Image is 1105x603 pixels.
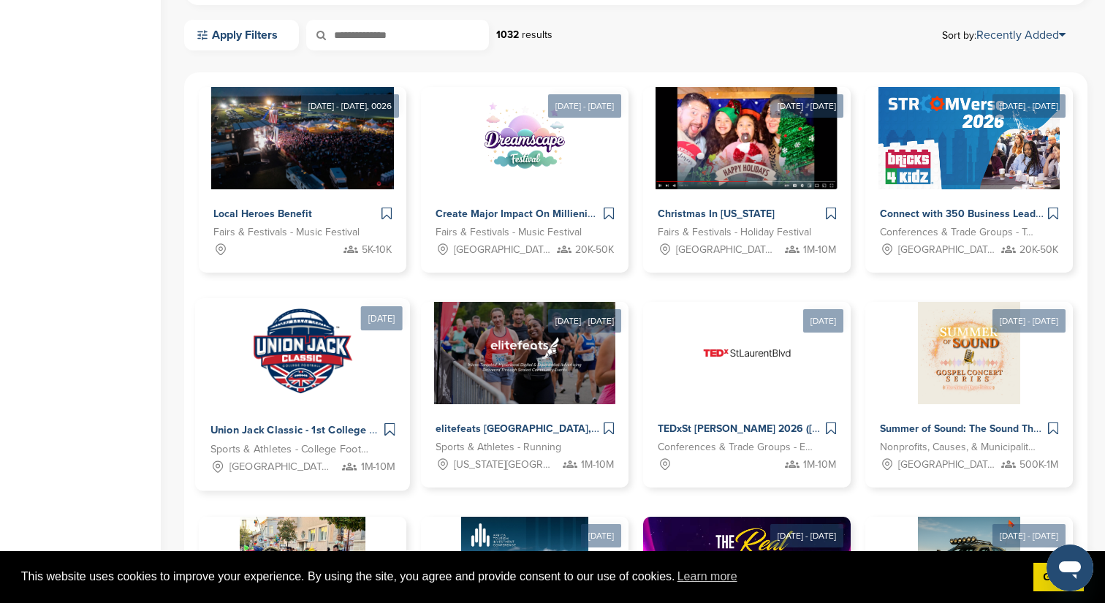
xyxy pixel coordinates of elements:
div: [DATE] - [DATE] [992,309,1066,333]
span: Sports & Athletes - College Football Bowl Games [210,441,372,458]
a: [DATE] - [DATE] Sponsorpitch & Create Major Impact On Millienials and Genz With Dreamscape Music ... [421,64,629,273]
span: [GEOGRAPHIC_DATA] [229,459,330,476]
span: 1M-10M [803,242,836,258]
span: Union Jack Classic - 1st College Football Game at [GEOGRAPHIC_DATA] [210,424,565,437]
div: [DATE] - [DATE] [770,524,843,547]
span: 1M-10M [803,457,836,473]
span: Christmas In [US_STATE] [658,208,775,220]
span: 20K-50K [575,242,614,258]
span: Nonprofits, Causes, & Municipalities - Homelessness [880,439,1036,455]
div: [DATE] - [DATE] [548,94,621,118]
span: 1M-10M [581,457,614,473]
a: dismiss cookie message [1033,563,1084,592]
img: Sponsorpitch & [250,299,356,405]
a: [DATE] - [DATE] Sponsorpitch & Christmas In [US_STATE] Fairs & Festivals - Holiday Festival [GEOG... [643,64,851,273]
div: [DATE] - [DATE] [548,309,621,333]
span: elitefeats [GEOGRAPHIC_DATA], [GEOGRAPHIC_DATA] and Northeast Events [436,422,803,435]
a: [DATE] - [DATE] Sponsorpitch & Summer of Sound: The Sound That Unites Nonprofits, Causes, & Munic... [865,278,1073,488]
span: [GEOGRAPHIC_DATA], [GEOGRAPHIC_DATA] [676,242,774,258]
span: This website uses cookies to improve your experience. By using the site, you agree and provide co... [21,566,1022,588]
div: [DATE] - [DATE] [770,94,843,118]
div: [DATE] [361,306,403,330]
span: Local Heroes Benefit [213,208,312,220]
img: Sponsorpitch & [656,87,838,189]
div: [DATE] - [DATE] [992,524,1066,547]
a: Apply Filters [184,20,299,50]
strong: 1032 [496,29,519,41]
div: [DATE] - [DATE], 0026 [301,94,399,118]
span: Create Major Impact On Millienials and Genz With Dreamscape Music Festival [436,208,807,220]
div: [DATE] [581,524,621,547]
div: [DATE] [803,309,843,333]
div: [DATE] - [DATE] [992,94,1066,118]
span: Summer of Sound: The Sound That Unites [880,422,1076,435]
span: [GEOGRAPHIC_DATA], [GEOGRAPHIC_DATA] [454,242,552,258]
a: [DATE] - [DATE] Sponsorpitch & elitefeats [GEOGRAPHIC_DATA], [GEOGRAPHIC_DATA] and Northeast Even... [421,278,629,488]
span: Conferences & Trade Groups - Entertainment [658,439,814,455]
img: Sponsorpitch & [696,302,798,404]
a: [DATE] Sponsorpitch & TEDxSt [PERSON_NAME] 2026 ([GEOGRAPHIC_DATA], [GEOGRAPHIC_DATA]) – Let’s Cr... [643,278,851,488]
img: Sponsorpitch & [474,87,576,189]
iframe: Button to launch messaging window [1047,545,1093,591]
a: [DATE] - [DATE], 0026 Sponsorpitch & Local Heroes Benefit Fairs & Festivals - Music Festival 5K-10K [199,64,406,273]
img: Sponsorpitch & [434,302,616,404]
span: Fairs & Festivals - Holiday Festival [658,224,811,240]
a: Recently Added [976,28,1066,42]
img: Sponsorpitch & [878,87,1060,189]
a: learn more about cookies [675,566,740,588]
span: results [522,29,552,41]
img: Sponsorpitch & [211,87,393,189]
span: 500K-1M [1019,457,1058,473]
span: Fairs & Festivals - Music Festival [436,224,582,240]
span: Fairs & Festivals - Music Festival [213,224,360,240]
img: Sponsorpitch & [918,302,1020,404]
a: [DATE] - [DATE] Sponsorpitch & Connect with 350 Business Leaders in Education | StroomVerse 2026 ... [865,64,1073,273]
span: Sports & Athletes - Running [436,439,561,455]
span: [GEOGRAPHIC_DATA], [GEOGRAPHIC_DATA] [898,457,996,473]
span: [US_STATE][GEOGRAPHIC_DATA], [GEOGRAPHIC_DATA] [454,457,552,473]
span: Sort by: [942,29,1066,41]
span: [GEOGRAPHIC_DATA] [898,242,996,258]
span: Conferences & Trade Groups - Technology [880,224,1036,240]
span: 20K-50K [1019,242,1058,258]
span: 1M-10M [361,459,395,476]
span: 5K-10K [362,242,392,258]
a: [DATE] Sponsorpitch & Union Jack Classic - 1st College Football Game at [GEOGRAPHIC_DATA] Sports ... [195,275,410,491]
